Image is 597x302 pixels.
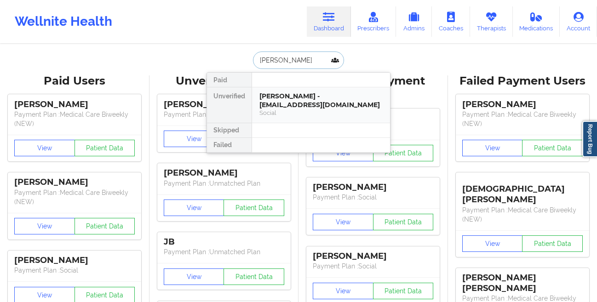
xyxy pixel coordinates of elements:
[351,6,396,37] a: Prescribers
[313,283,373,299] button: View
[14,266,135,275] p: Payment Plan : Social
[462,99,583,110] div: [PERSON_NAME]
[164,247,284,256] p: Payment Plan : Unmatched Plan
[207,73,252,87] div: Paid
[522,140,583,156] button: Patient Data
[207,138,252,153] div: Failed
[313,214,373,230] button: View
[462,235,523,252] button: View
[582,121,597,157] a: Report Bug
[224,199,284,216] button: Patient Data
[164,168,284,178] div: [PERSON_NAME]
[307,6,351,37] a: Dashboard
[313,262,433,271] p: Payment Plan : Social
[14,177,135,188] div: [PERSON_NAME]
[224,268,284,285] button: Patient Data
[470,6,513,37] a: Therapists
[14,188,135,206] p: Payment Plan : Medical Care Biweekly (NEW)
[462,273,583,294] div: [PERSON_NAME] [PERSON_NAME]
[313,182,433,193] div: [PERSON_NAME]
[164,268,224,285] button: View
[6,74,143,88] div: Paid Users
[373,145,434,161] button: Patient Data
[313,145,373,161] button: View
[14,255,135,266] div: [PERSON_NAME]
[373,283,434,299] button: Patient Data
[14,218,75,234] button: View
[14,99,135,110] div: [PERSON_NAME]
[75,218,135,234] button: Patient Data
[14,110,135,128] p: Payment Plan : Medical Care Biweekly (NEW)
[259,92,383,109] div: [PERSON_NAME] - [EMAIL_ADDRESS][DOMAIN_NAME]
[14,140,75,156] button: View
[156,74,293,88] div: Unverified Users
[164,131,224,147] button: View
[313,251,433,262] div: [PERSON_NAME]
[164,237,284,247] div: JB
[462,205,583,224] p: Payment Plan : Medical Care Biweekly (NEW)
[207,87,252,123] div: Unverified
[396,6,432,37] a: Admins
[259,109,383,117] div: Social
[313,193,433,202] p: Payment Plan : Social
[164,179,284,188] p: Payment Plan : Unmatched Plan
[522,235,583,252] button: Patient Data
[513,6,560,37] a: Medications
[462,177,583,205] div: [DEMOGRAPHIC_DATA][PERSON_NAME]
[462,110,583,128] p: Payment Plan : Medical Care Biweekly (NEW)
[560,6,597,37] a: Account
[75,140,135,156] button: Patient Data
[432,6,470,37] a: Coaches
[207,123,252,138] div: Skipped
[164,99,284,110] div: [PERSON_NAME]
[164,199,224,216] button: View
[164,110,284,119] p: Payment Plan : Unmatched Plan
[462,140,523,156] button: View
[454,74,591,88] div: Failed Payment Users
[373,214,434,230] button: Patient Data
